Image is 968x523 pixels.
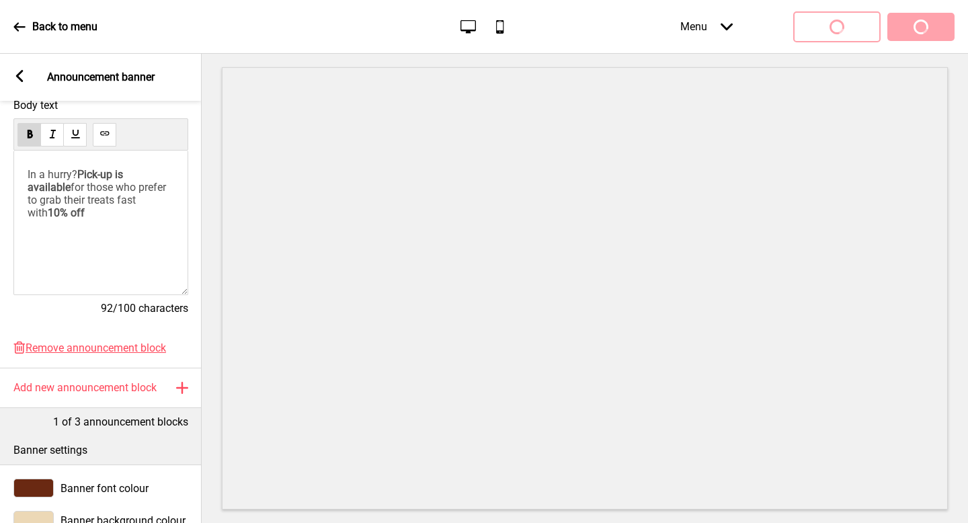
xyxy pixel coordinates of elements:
[28,168,77,181] span: In a hurry?
[13,380,157,395] h4: Add new announcement block
[13,443,188,458] p: Banner settings
[53,415,188,430] p: 1 of 3 announcement blocks
[28,168,126,194] span: Pick-up is available
[40,123,64,147] button: italic
[47,70,155,85] p: Announcement banner
[13,479,188,497] div: Banner font colour
[667,7,746,46] div: Menu
[61,482,149,495] span: Banner font colour
[13,9,97,45] a: Back to menu
[17,123,41,147] button: bold
[93,123,116,147] button: link
[26,341,166,354] span: Remove announcement block
[48,206,85,219] span: 10% off
[32,19,97,34] p: Back to menu
[63,123,87,147] button: underline
[28,181,169,219] span: for those who prefer to grab their treats fast with
[101,302,188,315] span: 92/100 characters
[13,99,188,112] span: Body text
